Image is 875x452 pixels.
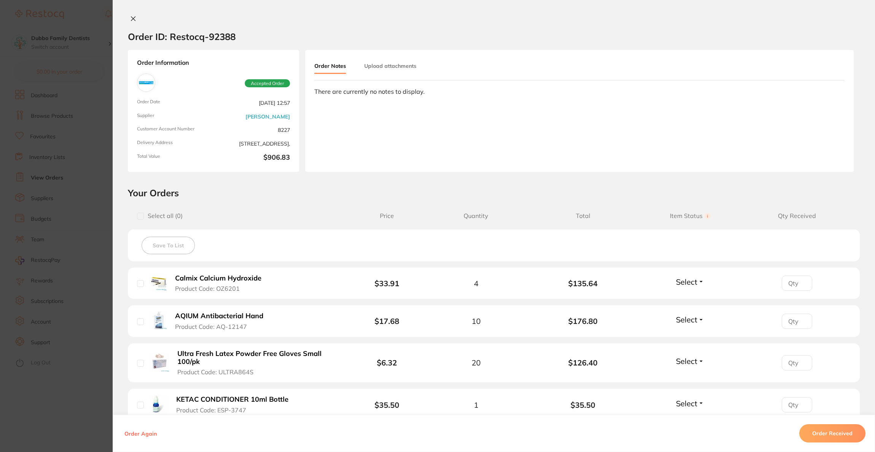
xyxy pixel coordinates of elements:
[245,79,290,88] span: Accepted Order
[245,114,290,120] a: [PERSON_NAME]
[474,401,478,409] span: 1
[175,349,340,376] button: Ultra Fresh Latex Powder Free Gloves Small 100/pk Product Code: ULTRA864S
[150,311,167,329] img: AQIUM Antibacterial Hand
[175,323,247,330] span: Product Code: AQ-12147
[176,407,246,414] span: Product Code: ESP-3747
[799,424,865,442] button: Order Received
[217,126,290,134] span: 8227
[674,399,706,408] button: Select
[150,395,168,414] img: KETAC CONDITIONER 10ml Bottle
[137,59,290,67] strong: Order Information
[676,399,697,408] span: Select
[377,358,397,367] b: $6.32
[137,154,210,163] span: Total Value
[137,113,210,120] span: Supplier
[173,312,273,330] button: AQIUM Antibacterial Hand Product Code: AQ-12147
[150,352,169,372] img: Ultra Fresh Latex Powder Free Gloves Small 100/pk
[375,279,399,288] b: $33.91
[122,430,159,437] button: Order Again
[139,75,153,90] img: Adam Dental
[744,212,851,220] span: Qty Received
[529,358,636,367] b: $126.40
[137,126,210,134] span: Customer Account Number
[128,31,236,42] h2: Order ID: Restocq- 92388
[217,99,290,107] span: [DATE] 12:57
[472,317,481,325] span: 10
[422,212,529,220] span: Quantity
[782,397,812,412] input: Qty
[529,212,636,220] span: Total
[375,400,399,410] b: $35.50
[150,274,167,291] img: Calmix Calcium Hydroxide
[314,88,845,95] div: There are currently no notes to display.
[782,276,812,291] input: Qty
[128,187,860,199] h2: Your Orders
[637,212,744,220] span: Item Status
[175,274,261,282] b: Calmix Calcium Hydroxide
[175,285,240,292] span: Product Code: OZ6201
[174,395,296,414] button: KETAC CONDITIONER 10ml Bottle Product Code: ESP-3747
[782,314,812,329] input: Qty
[177,369,253,375] span: Product Code: ULTRA864S
[175,312,263,320] b: AQIUM Antibacterial Hand
[177,350,338,365] b: Ultra Fresh Latex Powder Free Gloves Small 100/pk
[529,401,636,409] b: $35.50
[676,277,697,287] span: Select
[676,356,697,366] span: Select
[173,274,271,293] button: Calmix Calcium Hydroxide Product Code: OZ6201
[137,99,210,107] span: Order Date
[782,355,812,370] input: Qty
[529,317,636,325] b: $176.80
[529,279,636,288] b: $135.64
[674,315,706,324] button: Select
[144,212,183,220] span: Select all ( 0 )
[351,212,423,220] span: Price
[674,356,706,366] button: Select
[472,358,481,367] span: 20
[676,315,697,324] span: Select
[217,140,290,147] span: [STREET_ADDRESS],
[217,154,290,163] b: $906.83
[674,277,706,287] button: Select
[176,396,288,404] b: KETAC CONDITIONER 10ml Bottle
[375,316,399,326] b: $17.68
[474,279,478,288] span: 4
[137,140,210,147] span: Delivery Address
[142,237,195,254] button: Save To List
[364,59,416,73] button: Upload attachments
[314,59,346,74] button: Order Notes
